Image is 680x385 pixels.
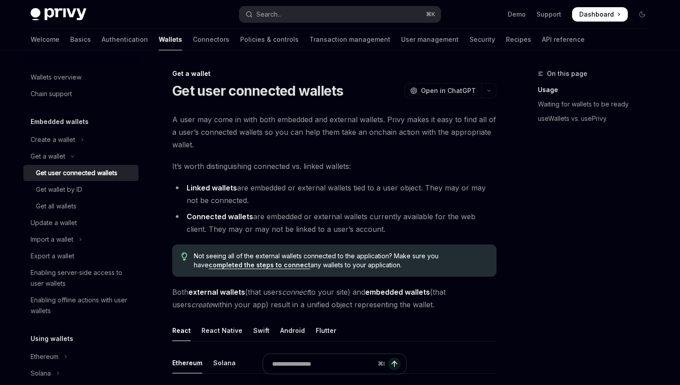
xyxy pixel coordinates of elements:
a: Authentication [102,29,148,50]
button: Toggle Ethereum section [23,349,139,365]
button: Toggle Solana section [23,365,139,381]
div: Ethereum [31,351,58,362]
a: Wallets overview [23,69,139,85]
div: Create a wallet [31,134,75,145]
li: are embedded or external wallets tied to a user object. They may or may not be connected. [172,181,497,207]
button: Toggle Create a wallet section [23,132,139,148]
div: Import a wallet [31,234,73,245]
a: Security [470,29,495,50]
span: On this page [547,68,587,79]
strong: Linked wallets [187,183,237,192]
a: Waiting for wallets to be ready [538,97,657,111]
a: Get user connected wallets [23,165,139,181]
span: It’s worth distinguishing connected vs. linked wallets: [172,160,497,173]
h5: Embedded wallets [31,116,89,127]
a: Policies & controls [240,29,299,50]
a: Chain support [23,86,139,102]
button: Send message [388,358,401,370]
span: Both (that users to your site) and (that users within your app) result in a unified object repres... [172,286,497,311]
span: Open in ChatGPT [421,86,476,95]
div: Get wallet by ID [36,184,82,195]
div: Enabling offline actions with user wallets [31,295,133,316]
a: Update a wallet [23,215,139,231]
button: Toggle dark mode [635,7,649,22]
div: Get a wallet [172,69,497,78]
input: Ask a question... [272,354,374,374]
div: Get a wallet [31,151,65,162]
a: Export a wallet [23,248,139,264]
a: useWallets vs. usePrivy [538,111,657,126]
h1: Get user connected wallets [172,83,344,99]
div: Wallets overview [31,72,81,83]
span: Dashboard [579,10,614,19]
a: Enabling offline actions with user wallets [23,292,139,319]
div: React [172,320,191,341]
div: Flutter [316,320,336,341]
div: Android [280,320,305,341]
div: Swift [253,320,269,341]
h5: Using wallets [31,333,73,344]
a: Get all wallets [23,198,139,214]
span: Not seeing all of the external wallets connected to the application? Make sure you have any walle... [194,252,488,270]
button: Toggle Import a wallet section [23,231,139,248]
a: API reference [542,29,585,50]
span: A user may come in with both embedded and external wallets. Privy makes it easy to find all of a ... [172,113,497,151]
div: Enabling server-side access to user wallets [31,267,133,289]
a: Basics [70,29,91,50]
a: completed the steps to connect [209,261,310,269]
a: Welcome [31,29,59,50]
button: Open in ChatGPT [404,83,481,98]
a: Usage [538,83,657,97]
em: create [191,300,212,309]
button: Toggle Get a wallet section [23,148,139,164]
strong: embedded wallets [365,288,430,296]
strong: external wallets [188,288,245,296]
a: Transaction management [309,29,390,50]
a: Recipes [506,29,531,50]
li: are embedded or external wallets currently available for the web client. They may or may not be l... [172,210,497,235]
div: Chain support [31,89,72,99]
span: ⌘ K [426,11,435,18]
div: Export a wallet [31,251,74,261]
em: connect [282,288,309,296]
div: Update a wallet [31,217,77,228]
a: Support [537,10,561,19]
a: Connectors [193,29,229,50]
a: Get wallet by ID [23,181,139,198]
div: Get all wallets [36,201,76,212]
strong: Connected wallets [187,212,253,221]
a: User management [401,29,459,50]
div: Solana [31,368,51,379]
img: dark logo [31,8,86,21]
button: Open search [239,6,441,22]
a: Demo [508,10,526,19]
a: Wallets [159,29,182,50]
svg: Tip [181,252,188,261]
a: Dashboard [572,7,628,22]
div: React Native [201,320,242,341]
div: Search... [256,9,282,20]
div: Get user connected wallets [36,168,117,178]
a: Enabling server-side access to user wallets [23,265,139,292]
